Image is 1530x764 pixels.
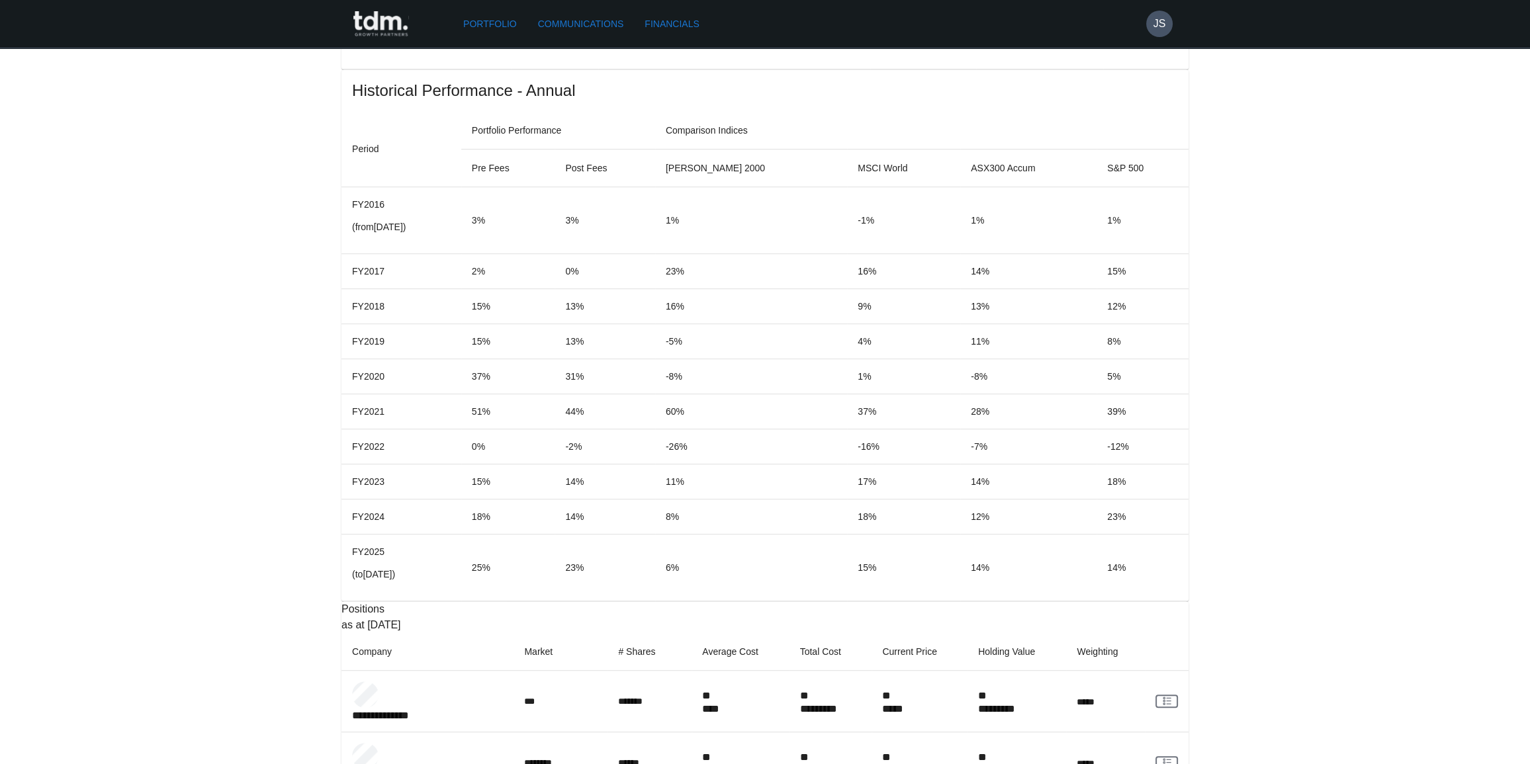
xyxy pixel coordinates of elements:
p: (to [DATE] ) [352,568,451,581]
th: Period [341,112,461,187]
td: 15% [847,534,960,601]
td: 13% [555,323,654,359]
td: 28% [960,394,1097,429]
td: -8% [655,359,847,394]
td: 1% [960,187,1097,253]
td: 14% [960,534,1097,601]
th: ASX300 Accum [960,149,1097,187]
td: -2% [555,429,654,464]
td: FY2023 [341,464,461,499]
td: 37% [461,359,555,394]
td: FY2016 [341,187,461,253]
td: FY2021 [341,394,461,429]
a: View Client Communications [1155,695,1178,708]
td: -5% [655,323,847,359]
th: Comparison Indices [655,112,1189,149]
td: FY2017 [341,253,461,288]
td: 60% [655,394,847,429]
td: 14% [960,253,1097,288]
td: 15% [461,323,555,359]
td: 11% [655,464,847,499]
td: 23% [655,253,847,288]
td: 51% [461,394,555,429]
td: 23% [555,534,654,601]
td: 31% [555,359,654,394]
td: 16% [655,288,847,323]
td: 5% [1097,359,1189,394]
th: Total Cost [789,633,872,671]
td: FY2020 [341,359,461,394]
td: 18% [847,499,960,534]
td: 18% [461,499,555,534]
td: 1% [1097,187,1189,253]
td: 18% [1097,464,1189,499]
td: -7% [960,429,1097,464]
th: Portfolio Performance [461,112,655,149]
td: 17% [847,464,960,499]
th: Average Cost [692,633,789,671]
a: Financials [639,12,704,36]
td: 44% [555,394,654,429]
td: 8% [655,499,847,534]
td: FY2024 [341,499,461,534]
td: 0% [461,429,555,464]
th: Holding Value [967,633,1066,671]
td: 6% [655,534,847,601]
p: (from [DATE] ) [352,220,451,233]
th: Current Price [872,633,967,671]
td: 1% [847,359,960,394]
p: as at [DATE] [341,617,1189,633]
td: FY2022 [341,429,461,464]
td: 0% [555,253,654,288]
td: 15% [461,288,555,323]
td: FY2018 [341,288,461,323]
td: 13% [960,288,1097,323]
td: 25% [461,534,555,601]
a: Communications [533,12,629,36]
td: 8% [1097,323,1189,359]
td: 15% [1097,253,1189,288]
th: [PERSON_NAME] 2000 [655,149,847,187]
td: 12% [960,499,1097,534]
td: 15% [461,464,555,499]
td: 3% [461,187,555,253]
th: # Shares [607,633,692,671]
button: JS [1146,11,1173,37]
td: 11% [960,323,1097,359]
td: 16% [847,253,960,288]
td: 39% [1097,394,1189,429]
th: Weighting [1066,633,1145,671]
th: Market [514,633,607,671]
td: 9% [847,288,960,323]
td: -1% [847,187,960,253]
th: S&P 500 [1097,149,1189,187]
td: 14% [555,499,654,534]
th: Post Fees [555,149,654,187]
g: rgba(16, 24, 40, 0.6 [1163,697,1170,704]
td: 14% [555,464,654,499]
a: Portfolio [458,12,522,36]
td: FY2025 [341,534,461,601]
td: 4% [847,323,960,359]
th: MSCI World [847,149,960,187]
td: -26% [655,429,847,464]
th: Company [341,633,514,671]
th: Pre Fees [461,149,555,187]
td: 14% [1097,534,1189,601]
td: 14% [960,464,1097,499]
td: 3% [555,187,654,253]
td: -8% [960,359,1097,394]
span: Historical Performance - Annual [352,80,1178,101]
td: -16% [847,429,960,464]
td: 12% [1097,288,1189,323]
td: -12% [1097,429,1189,464]
td: 23% [1097,499,1189,534]
td: 13% [555,288,654,323]
td: 2% [461,253,555,288]
td: 1% [655,187,847,253]
h6: JS [1153,16,1166,32]
td: 37% [847,394,960,429]
p: Positions [341,601,1189,617]
td: FY2019 [341,323,461,359]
